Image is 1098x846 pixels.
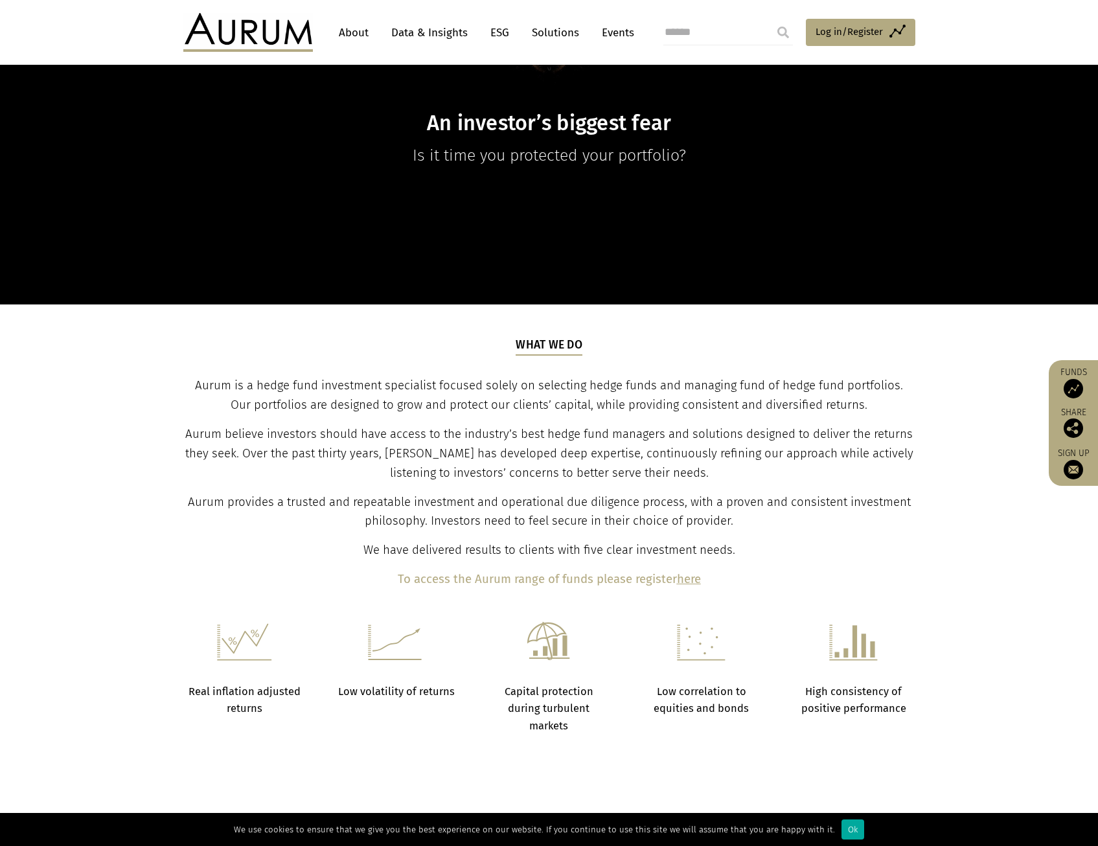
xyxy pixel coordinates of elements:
a: ESG [484,21,516,45]
img: Aurum [183,13,313,52]
strong: Low correlation to equities and bonds [654,685,749,715]
strong: Low volatility of returns [338,685,455,698]
div: Ok [841,819,864,840]
span: Log in/Register [816,24,883,40]
img: Share this post [1064,418,1083,438]
h1: An investor’s biggest fear [299,111,799,136]
b: To access the Aurum range of funds please register [398,572,677,586]
a: Solutions [525,21,586,45]
h5: What we do [516,337,582,355]
a: Sign up [1055,448,1092,479]
p: Is it time you protected your portfolio? [299,143,799,168]
strong: Real inflation adjusted returns [189,685,301,715]
span: Aurum provides a trusted and repeatable investment and operational due diligence process, with a ... [188,495,911,529]
img: Access Funds [1064,379,1083,398]
span: We have delivered results to clients with five clear investment needs. [363,543,735,557]
a: Data & Insights [385,21,474,45]
img: Sign up to our newsletter [1064,460,1083,479]
a: About [332,21,375,45]
input: Submit [770,19,796,45]
strong: Capital protection during turbulent markets [505,685,593,732]
a: Funds [1055,367,1092,398]
span: Aurum is a hedge fund investment specialist focused solely on selecting hedge funds and managing ... [195,378,903,412]
strong: High consistency of positive performance [801,685,906,715]
a: here [677,572,701,586]
span: Aurum believe investors should have access to the industry’s best hedge fund managers and solutio... [185,427,913,480]
a: Log in/Register [806,19,915,46]
a: Events [595,21,634,45]
div: Share [1055,408,1092,438]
